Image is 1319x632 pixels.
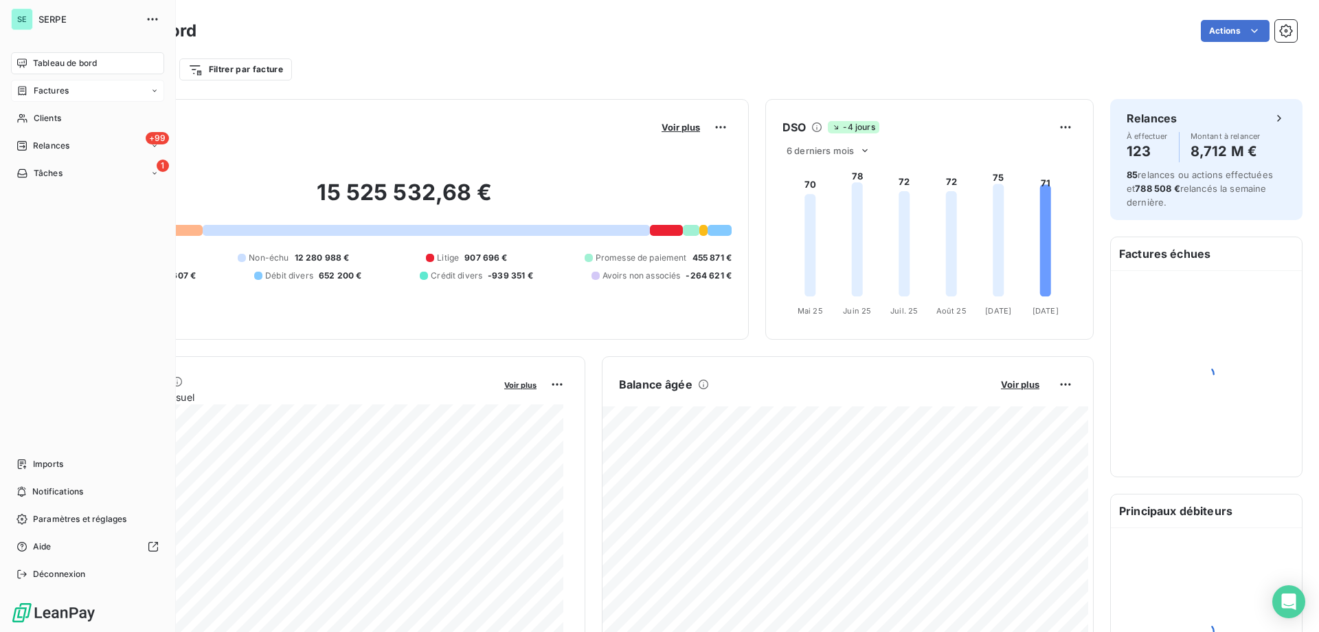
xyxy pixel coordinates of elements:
[787,145,854,156] span: 6 derniers mois
[295,252,350,264] span: 12 280 988 €
[1127,140,1168,162] h4: 123
[78,390,495,404] span: Chiffre d'affaires mensuel
[1127,169,1138,180] span: 85
[1191,140,1261,162] h4: 8,712 M €
[32,486,83,498] span: Notifications
[1127,132,1168,140] span: À effectuer
[997,378,1044,391] button: Voir plus
[602,270,681,282] span: Avoirs non associés
[686,270,732,282] span: -264 621 €
[596,252,687,264] span: Promesse de paiement
[11,536,164,558] a: Aide
[34,112,61,124] span: Clients
[11,602,96,624] img: Logo LeanPay
[1111,237,1302,270] h6: Factures échues
[1111,494,1302,527] h6: Principaux débiteurs
[146,132,169,144] span: +99
[78,179,732,220] h2: 15 525 532,68 €
[464,252,507,264] span: 907 696 €
[828,121,879,133] span: -4 jours
[33,513,126,525] span: Paramètres et réglages
[34,85,69,97] span: Factures
[33,541,52,553] span: Aide
[985,306,1011,316] tspan: [DATE]
[437,252,459,264] span: Litige
[249,252,289,264] span: Non-échu
[33,57,97,69] span: Tableau de bord
[936,306,967,316] tspan: Août 25
[843,306,871,316] tspan: Juin 25
[1127,169,1273,208] span: relances ou actions effectuées et relancés la semaine dernière.
[1033,306,1059,316] tspan: [DATE]
[782,119,806,135] h6: DSO
[33,458,63,470] span: Imports
[692,252,732,264] span: 455 871 €
[431,270,482,282] span: Crédit divers
[1191,132,1261,140] span: Montant à relancer
[890,306,918,316] tspan: Juil. 25
[33,568,86,580] span: Déconnexion
[1201,20,1270,42] button: Actions
[265,270,313,282] span: Débit divers
[1127,110,1177,127] h6: Relances
[157,160,169,172] span: 1
[1001,379,1039,390] span: Voir plus
[500,378,541,391] button: Voir plus
[34,167,63,179] span: Tâches
[33,140,69,152] span: Relances
[504,380,537,390] span: Voir plus
[619,376,692,393] h6: Balance âgée
[1135,183,1180,194] span: 788 508 €
[798,306,823,316] tspan: Mai 25
[179,58,292,80] button: Filtrer par facture
[1272,585,1305,618] div: Open Intercom Messenger
[657,121,704,133] button: Voir plus
[488,270,533,282] span: -939 351 €
[38,14,137,25] span: SERPE
[662,122,700,133] span: Voir plus
[319,270,361,282] span: 652 200 €
[11,8,33,30] div: SE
